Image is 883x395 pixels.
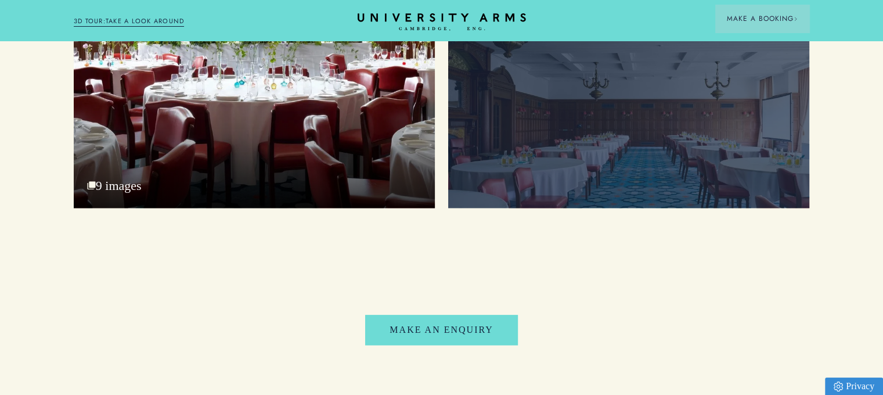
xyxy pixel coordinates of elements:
a: Home [358,13,526,31]
a: Make an Enquiry [365,315,517,345]
img: Arrow icon [794,17,798,21]
span: Make a Booking [727,13,798,24]
button: Make a BookingArrow icon [715,5,809,33]
img: Privacy [834,382,843,392]
a: 3D TOUR:TAKE A LOOK AROUND [74,16,185,27]
a: Privacy [825,378,883,395]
